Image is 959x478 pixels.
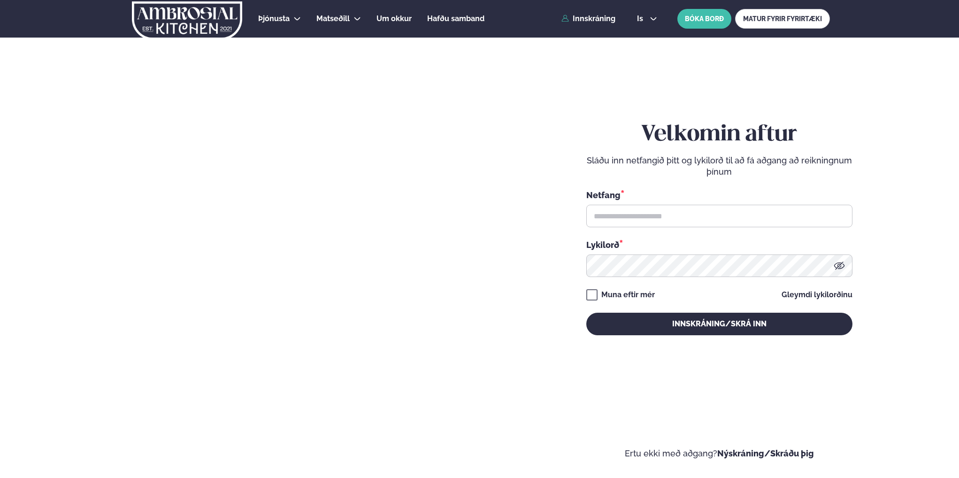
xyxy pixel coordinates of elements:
[28,399,223,422] p: Ef eitthvað sameinar fólk, þá er [PERSON_NAME] matarferðalag.
[586,189,852,201] div: Netfang
[717,448,814,458] a: Nýskráning/Skráðu þig
[28,309,223,388] h2: Velkomin á Ambrosial kitchen!
[629,15,665,23] button: is
[376,14,412,23] span: Um okkur
[561,15,615,23] a: Innskráning
[782,291,852,299] a: Gleymdi lykilorðinu
[427,14,484,23] span: Hafðu samband
[586,239,852,251] div: Lykilorð
[586,155,852,177] p: Sláðu inn netfangið þitt og lykilorð til að fá aðgang að reikningnum þínum
[258,13,290,24] a: Þjónusta
[586,313,852,335] button: Innskráning/Skrá inn
[637,15,646,23] span: is
[677,9,731,29] button: BÓKA BORÐ
[376,13,412,24] a: Um okkur
[586,122,852,148] h2: Velkomin aftur
[316,13,350,24] a: Matseðill
[508,448,931,459] p: Ertu ekki með aðgang?
[735,9,830,29] a: MATUR FYRIR FYRIRTÆKI
[316,14,350,23] span: Matseðill
[131,1,243,40] img: logo
[427,13,484,24] a: Hafðu samband
[258,14,290,23] span: Þjónusta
